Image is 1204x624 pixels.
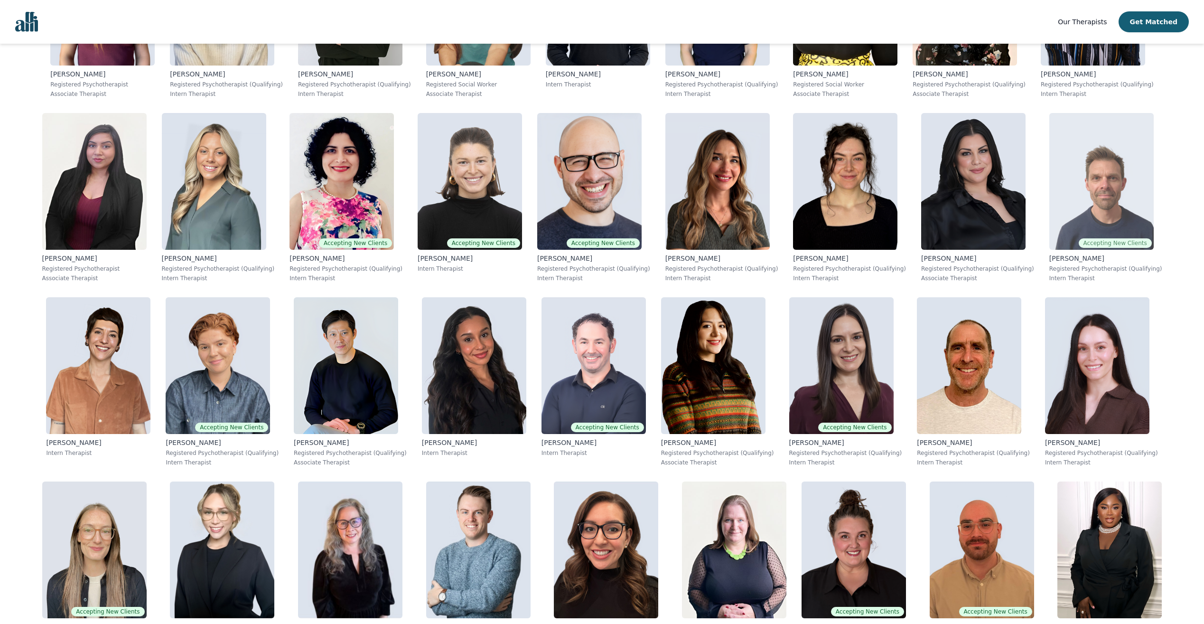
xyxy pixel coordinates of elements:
[426,482,531,618] img: Dave_Patterson
[1049,265,1162,273] p: Registered Psychotherapist (Qualifying)
[50,69,155,79] p: [PERSON_NAME]
[537,113,642,250] img: Mendy_Bisk
[665,113,770,250] img: Natalia_Simachkevitch
[154,105,282,290] a: Selena_Armstrong[PERSON_NAME]Registered Psychotherapist (Qualifying)Intern Therapist
[831,607,904,616] span: Accepting New Clients
[913,90,1026,98] p: Associate Therapist
[661,438,774,447] p: [PERSON_NAME]
[793,265,906,273] p: Registered Psychotherapist (Qualifying)
[658,105,786,290] a: Natalia_Simachkevitch[PERSON_NAME]Registered Psychotherapist (Qualifying)Intern Therapist
[1041,90,1154,98] p: Intern Therapist
[418,265,522,273] p: Intern Therapist
[917,449,1030,457] p: Registered Psychotherapist (Qualifying)
[665,81,778,88] p: Registered Psychotherapist (Qualifying)
[1045,297,1149,434] img: Shay_Kader
[447,238,520,248] span: Accepting New Clients
[546,81,650,88] p: Intern Therapist
[682,482,786,618] img: Jessie_MacAlpine Shearer
[541,297,646,434] img: Christopher_Hillier
[46,449,150,457] p: Intern Therapist
[162,274,275,282] p: Intern Therapist
[653,290,782,474] a: Luisa_Diaz Flores[PERSON_NAME]Registered Psychotherapist (Qualifying)Associate Therapist
[537,254,650,263] p: [PERSON_NAME]
[537,265,650,273] p: Registered Psychotherapist (Qualifying)
[170,81,283,88] p: Registered Psychotherapist (Qualifying)
[665,254,778,263] p: [PERSON_NAME]
[410,105,530,290] a: Abby_TaitAccepting New Clients[PERSON_NAME]Intern Therapist
[921,274,1034,282] p: Associate Therapist
[789,297,894,434] img: Lorena_Krasnai
[414,290,534,474] a: Taylor_Davis[PERSON_NAME]Intern Therapist
[913,81,1026,88] p: Registered Psychotherapist (Qualifying)
[793,274,906,282] p: Intern Therapist
[793,90,897,98] p: Associate Therapist
[294,459,407,466] p: Associate Therapist
[289,254,402,263] p: [PERSON_NAME]
[294,438,407,447] p: [PERSON_NAME]
[789,459,902,466] p: Intern Therapist
[418,254,522,263] p: [PERSON_NAME]
[71,607,144,616] span: Accepting New Clients
[665,69,778,79] p: [PERSON_NAME]
[1045,438,1158,447] p: [PERSON_NAME]
[530,105,658,290] a: Mendy_BiskAccepting New Clients[PERSON_NAME]Registered Psychotherapist (Qualifying)Intern Therapist
[818,423,891,432] span: Accepting New Clients
[166,297,270,434] img: Capri_Contreras-De Blasis
[422,297,526,434] img: Taylor_Davis
[913,69,1026,79] p: [PERSON_NAME]
[1058,16,1107,28] a: Our Therapists
[294,297,398,434] img: Alan_Chen
[546,69,650,79] p: [PERSON_NAME]
[802,482,906,618] img: Janelle_Rushton
[554,482,658,618] img: Minerva_Acevedo
[665,90,778,98] p: Intern Therapist
[959,607,1032,616] span: Accepting New Clients
[782,290,910,474] a: Lorena_Krasnai Accepting New Clients[PERSON_NAME]Registered Psychotherapist (Qualifying)Intern Th...
[789,438,902,447] p: [PERSON_NAME]
[158,290,286,474] a: Capri_Contreras-De BlasisAccepting New Clients[PERSON_NAME]Registered Psychotherapist (Qualifying...
[785,105,914,290] a: Chloe_Ives[PERSON_NAME]Registered Psychotherapist (Qualifying)Intern Therapist
[426,90,531,98] p: Associate Therapist
[166,449,279,457] p: Registered Psychotherapist (Qualifying)
[1049,274,1162,282] p: Intern Therapist
[289,265,402,273] p: Registered Psychotherapist (Qualifying)
[665,274,778,282] p: Intern Therapist
[298,482,402,618] img: Karen_McKenna-Quayle
[914,105,1042,290] a: Heather_Kay[PERSON_NAME]Registered Psychotherapist (Qualifying)Associate Therapist
[1037,290,1166,474] a: Shay_Kader[PERSON_NAME]Registered Psychotherapist (Qualifying)Intern Therapist
[665,265,778,273] p: Registered Psychotherapist (Qualifying)
[42,265,147,273] p: Registered Psychotherapist
[541,449,646,457] p: Intern Therapist
[1041,69,1154,79] p: [PERSON_NAME]
[422,438,526,447] p: [PERSON_NAME]
[789,449,902,457] p: Registered Psychotherapist (Qualifying)
[1042,105,1170,290] a: Todd_SchiedelAccepting New Clients[PERSON_NAME]Registered Psychotherapist (Qualifying)Intern Ther...
[426,81,531,88] p: Registered Social Worker
[917,459,1030,466] p: Intern Therapist
[930,482,1034,618] img: Ryan_Ingleby
[50,81,155,88] p: Registered Psychotherapist
[1119,11,1189,32] button: Get Matched
[534,290,653,474] a: Christopher_HillierAccepting New Clients[PERSON_NAME]Intern Therapist
[793,69,897,79] p: [PERSON_NAME]
[1045,449,1158,457] p: Registered Psychotherapist (Qualifying)
[298,81,411,88] p: Registered Psychotherapist (Qualifying)
[917,297,1021,434] img: Jordan_Golden
[50,90,155,98] p: Associate Therapist
[921,254,1034,263] p: [PERSON_NAME]
[162,265,275,273] p: Registered Psychotherapist (Qualifying)
[289,274,402,282] p: Intern Therapist
[793,254,906,263] p: [PERSON_NAME]
[162,254,275,263] p: [PERSON_NAME]
[1049,113,1154,250] img: Todd_Schiedel
[162,113,266,250] img: Selena_Armstrong
[42,254,147,263] p: [PERSON_NAME]
[793,113,897,250] img: Chloe_Ives
[15,12,38,32] img: alli logo
[418,113,522,250] img: Abby_Tait
[1057,482,1162,618] img: Senam_Bruce-Kemevor
[46,297,150,434] img: Dunja_Miskovic
[537,274,650,282] p: Intern Therapist
[1041,81,1154,88] p: Registered Psychotherapist (Qualifying)
[42,482,147,618] img: Holly_Gunn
